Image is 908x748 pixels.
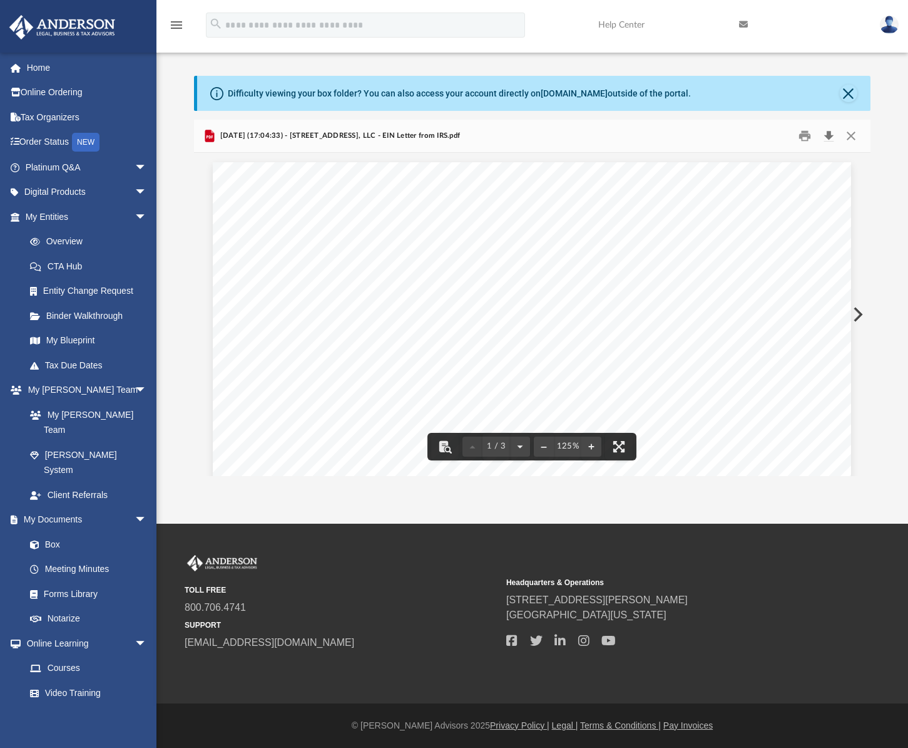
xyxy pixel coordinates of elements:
[194,153,870,476] div: File preview
[840,126,862,145] button: Close
[18,254,166,279] a: CTA Hub
[135,507,160,533] span: arrow_drop_down
[209,17,223,31] i: search
[840,85,857,102] button: Close
[9,55,166,80] a: Home
[18,442,160,482] a: [PERSON_NAME] System
[9,105,166,130] a: Tax Organizers
[506,595,688,605] a: [STREET_ADDRESS][PERSON_NAME]
[194,153,870,476] div: Document Viewer
[18,353,166,378] a: Tax Due Dates
[9,507,160,532] a: My Documentsarrow_drop_down
[9,204,166,229] a: My Entitiesarrow_drop_down
[72,133,99,152] div: NEW
[541,88,608,98] a: [DOMAIN_NAME]
[843,297,870,332] button: Next File
[185,602,246,613] a: 800.706.4741
[817,126,840,145] button: Download
[506,610,666,620] a: [GEOGRAPHIC_DATA][US_STATE]
[228,87,691,100] div: Difficulty viewing your box folder? You can also access your account directly on outside of the p...
[185,584,497,596] small: TOLL FREE
[18,705,160,730] a: Resources
[581,433,601,460] button: Zoom in
[18,279,166,304] a: Entity Change Request
[510,433,530,460] button: Next page
[194,120,870,476] div: Preview
[156,719,908,732] div: © [PERSON_NAME] Advisors 2025
[185,620,497,631] small: SUPPORT
[18,557,160,582] a: Meeting Minutes
[490,720,549,730] a: Privacy Policy |
[135,378,160,403] span: arrow_drop_down
[9,155,166,180] a: Platinum Q&Aarrow_drop_down
[18,532,153,557] a: Box
[9,631,160,656] a: Online Learningarrow_drop_down
[18,581,153,606] a: Forms Library
[9,130,166,155] a: Order StatusNEW
[506,577,819,588] small: Headquarters & Operations
[605,433,633,460] button: Enter fullscreen
[135,631,160,657] span: arrow_drop_down
[431,433,459,460] button: Toggle findbar
[9,180,166,205] a: Digital Productsarrow_drop_down
[18,303,166,328] a: Binder Walkthrough
[482,433,510,460] button: 1 / 3
[534,433,554,460] button: Zoom out
[18,606,160,631] a: Notarize
[135,204,160,230] span: arrow_drop_down
[552,720,578,730] a: Legal |
[9,378,160,403] a: My [PERSON_NAME] Teamarrow_drop_down
[6,15,119,39] img: Anderson Advisors Platinum Portal
[18,402,153,442] a: My [PERSON_NAME] Team
[185,555,260,571] img: Anderson Advisors Platinum Portal
[185,637,354,648] a: [EMAIL_ADDRESS][DOMAIN_NAME]
[217,130,460,142] span: [DATE] (17:04:33) - [STREET_ADDRESS], LLC - EIN Letter from IRS.pdf
[18,656,160,681] a: Courses
[482,442,510,450] span: 1 / 3
[793,126,818,145] button: Print
[18,229,166,254] a: Overview
[554,442,581,450] div: Current zoom level
[18,482,160,507] a: Client Referrals
[135,180,160,205] span: arrow_drop_down
[169,24,184,33] a: menu
[880,16,899,34] img: User Pic
[580,720,661,730] a: Terms & Conditions |
[18,328,160,353] a: My Blueprint
[135,155,160,180] span: arrow_drop_down
[169,18,184,33] i: menu
[18,680,153,705] a: Video Training
[663,720,713,730] a: Pay Invoices
[9,80,166,105] a: Online Ordering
